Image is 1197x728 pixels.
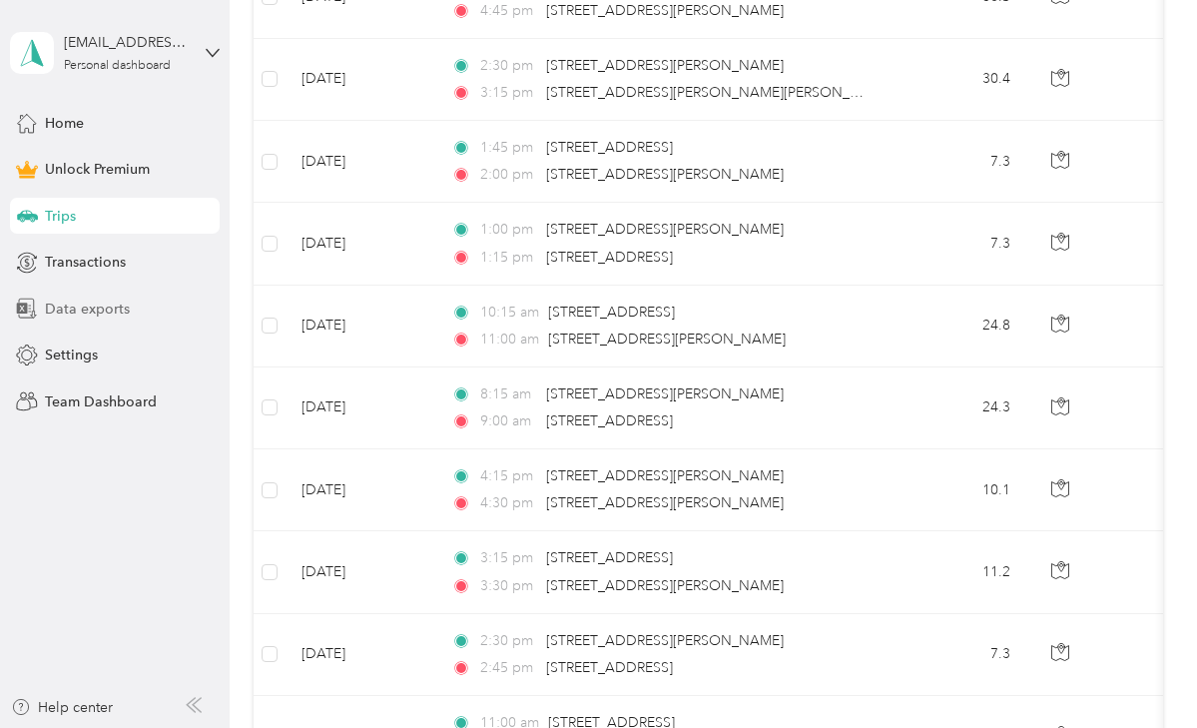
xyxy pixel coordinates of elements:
[480,55,537,77] span: 2:30 pm
[64,60,171,72] div: Personal dashboard
[45,345,98,365] span: Settings
[45,206,76,227] span: Trips
[895,531,1026,613] td: 11.2
[286,286,435,367] td: [DATE]
[546,577,784,594] span: [STREET_ADDRESS][PERSON_NAME]
[895,121,1026,203] td: 7.3
[546,385,784,402] span: [STREET_ADDRESS][PERSON_NAME]
[480,247,537,269] span: 1:15 pm
[546,659,673,676] span: [STREET_ADDRESS]
[480,410,537,432] span: 9:00 am
[11,697,113,718] button: Help center
[546,632,784,649] span: [STREET_ADDRESS][PERSON_NAME]
[548,304,675,321] span: [STREET_ADDRESS]
[286,39,435,121] td: [DATE]
[480,547,537,569] span: 3:15 pm
[480,630,537,652] span: 2:30 pm
[286,121,435,203] td: [DATE]
[895,39,1026,121] td: 30.4
[286,367,435,449] td: [DATE]
[546,412,673,429] span: [STREET_ADDRESS]
[480,302,539,324] span: 10:15 am
[480,383,537,405] span: 8:15 am
[895,367,1026,449] td: 24.3
[548,331,786,348] span: [STREET_ADDRESS][PERSON_NAME]
[480,82,537,104] span: 3:15 pm
[45,113,84,134] span: Home
[895,614,1026,696] td: 7.3
[286,203,435,285] td: [DATE]
[546,84,895,101] span: [STREET_ADDRESS][PERSON_NAME][PERSON_NAME]
[546,221,784,238] span: [STREET_ADDRESS][PERSON_NAME]
[546,249,673,266] span: [STREET_ADDRESS]
[895,203,1026,285] td: 7.3
[45,299,130,320] span: Data exports
[64,32,189,53] div: [EMAIL_ADDRESS][DOMAIN_NAME]
[546,2,784,19] span: [STREET_ADDRESS][PERSON_NAME]
[480,465,537,487] span: 4:15 pm
[895,286,1026,367] td: 24.8
[45,391,157,412] span: Team Dashboard
[546,166,784,183] span: [STREET_ADDRESS][PERSON_NAME]
[480,657,537,679] span: 2:45 pm
[480,137,537,159] span: 1:45 pm
[895,449,1026,531] td: 10.1
[1085,616,1197,728] iframe: Everlance-gr Chat Button Frame
[286,449,435,531] td: [DATE]
[480,164,537,186] span: 2:00 pm
[286,531,435,613] td: [DATE]
[480,492,537,514] span: 4:30 pm
[480,219,537,241] span: 1:00 pm
[546,494,784,511] span: [STREET_ADDRESS][PERSON_NAME]
[286,614,435,696] td: [DATE]
[480,575,537,597] span: 3:30 pm
[45,159,150,180] span: Unlock Premium
[546,549,673,566] span: [STREET_ADDRESS]
[546,139,673,156] span: [STREET_ADDRESS]
[480,329,539,351] span: 11:00 am
[45,252,126,273] span: Transactions
[546,467,784,484] span: [STREET_ADDRESS][PERSON_NAME]
[546,57,784,74] span: [STREET_ADDRESS][PERSON_NAME]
